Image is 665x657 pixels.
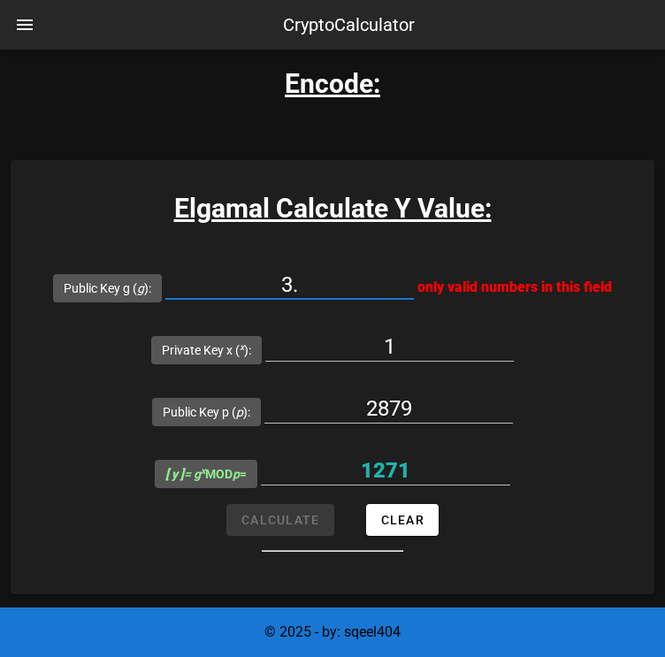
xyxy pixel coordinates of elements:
[240,341,244,353] sup: x
[236,405,243,419] i: p
[11,188,654,228] h3: Elgamal Calculate Y Value:
[163,403,250,421] label: Public Key p ( ):
[264,623,401,640] span: © 2025 - by: sqeel404
[380,513,424,527] span: Clear
[285,64,380,103] h3: Encode:
[417,279,612,295] span: only valid numbers in this field
[233,467,240,481] i: p
[165,467,205,481] i: = g
[165,467,184,481] b: [ y ]
[201,465,205,477] sup: x
[162,341,251,359] label: Private Key x ( ):
[4,4,46,46] button: nav-menu-toggle
[64,279,151,297] label: Public Key g ( ):
[137,281,144,295] i: g
[366,504,439,536] button: Clear
[165,467,247,481] span: MOD =
[283,11,415,38] div: CryptoCalculator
